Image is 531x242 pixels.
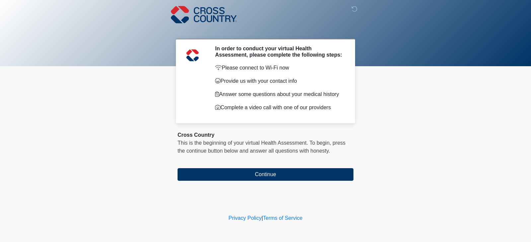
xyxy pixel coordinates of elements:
a: | [262,215,263,221]
div: Cross Country [178,131,353,139]
span: To begin, [310,140,333,146]
p: Please connect to Wi-Fi now [215,64,343,72]
p: Answer some questions about your medical history [215,90,343,98]
h1: ‎ ‎ ‎ [173,24,358,36]
span: This is the beginning of your virtual Health Assessment. [178,140,308,146]
span: press the continue button below and answer all questions with honesty. [178,140,345,154]
img: Agent Avatar [183,45,202,65]
img: Cross Country Logo [171,5,237,24]
button: Continue [178,168,353,181]
a: Terms of Service [263,215,302,221]
a: Privacy Policy [229,215,262,221]
p: Provide us with your contact info [215,77,343,85]
h2: In order to conduct your virtual Health Assessment, please complete the following steps: [215,45,343,58]
p: Complete a video call with one of our providers [215,104,343,112]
